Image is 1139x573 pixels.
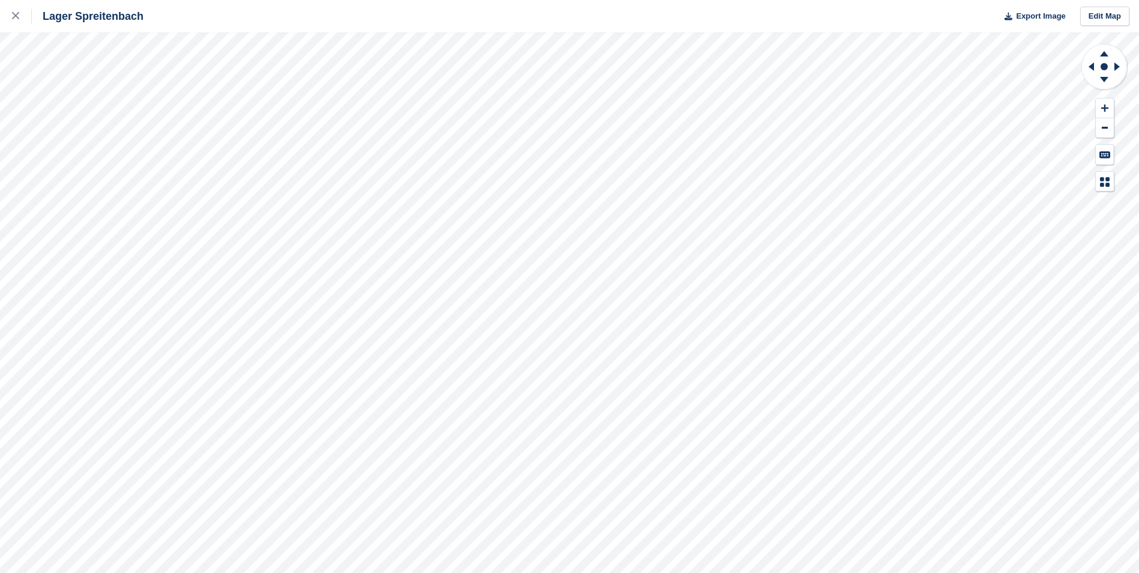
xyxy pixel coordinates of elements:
button: Export Image [997,7,1066,26]
button: Keyboard Shortcuts [1096,145,1114,165]
span: Export Image [1016,10,1065,22]
button: Map Legend [1096,172,1114,192]
div: Lager Spreitenbach [32,9,144,23]
a: Edit Map [1080,7,1129,26]
button: Zoom Out [1096,118,1114,138]
button: Zoom In [1096,99,1114,118]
